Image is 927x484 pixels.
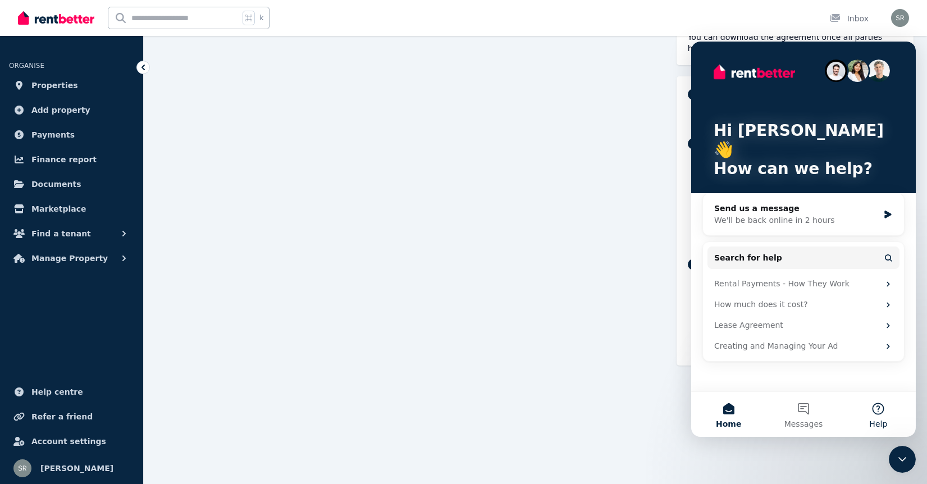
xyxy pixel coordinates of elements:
div: Inbox [829,13,869,24]
div: 2 [688,138,699,149]
a: Finance report [9,148,134,171]
img: RentBetter [18,10,94,26]
span: Refer a friend [31,410,93,423]
span: Marketplace [31,202,86,216]
span: Help centre [31,385,83,399]
span: Properties [31,79,78,92]
span: Account settings [31,435,106,448]
span: Find a tenant [31,227,91,240]
a: Add property [9,99,134,121]
div: 1 [688,89,699,100]
iframe: Intercom live chat [691,42,916,437]
a: Documents [9,173,134,195]
div: 3 [688,259,699,270]
span: Documents [31,177,81,191]
a: Payments [9,124,134,146]
a: Help centre [9,381,134,403]
img: Sonia Rahme [891,9,909,27]
iframe: Intercom live chat [889,446,916,473]
a: Marketplace [9,198,134,220]
a: Refer a friend [9,405,134,428]
button: Find a tenant [9,222,134,245]
div: You can download the agreement once all parties have signed. [688,31,902,54]
img: Sonia Rahme [13,459,31,477]
a: Account settings [9,430,134,453]
span: k [259,13,263,22]
span: Manage Property [31,252,108,265]
span: Payments [31,128,75,141]
span: [PERSON_NAME] [40,462,113,475]
a: Properties [9,74,134,97]
span: Finance report [31,153,97,166]
span: ORGANISE [9,62,44,70]
span: Add property [31,103,90,117]
button: Manage Property [9,247,134,270]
